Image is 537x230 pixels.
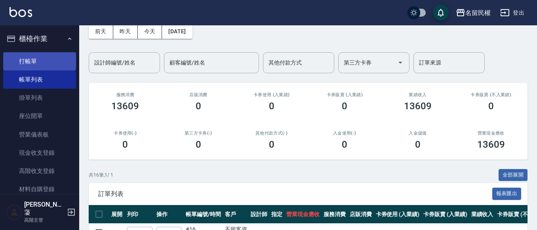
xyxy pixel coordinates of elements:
a: 材料自購登錄 [3,180,76,198]
h3: 0 [269,101,274,112]
h2: 卡券使用 (入業績) [244,92,299,97]
th: 列印 [125,205,154,224]
h3: 0 [196,101,201,112]
button: 櫃檯作業 [3,29,76,49]
a: 帳單列表 [3,70,76,89]
button: 報表匯出 [492,188,522,200]
img: Logo [10,7,32,17]
h3: 0 [342,139,347,150]
p: 共 16 筆, 1 / 1 [89,171,113,179]
h2: 業績收入 [391,92,445,97]
th: 展開 [109,205,125,224]
h5: [PERSON_NAME]蓤 [24,201,65,217]
h3: 0 [122,139,128,150]
a: 打帳單 [3,52,76,70]
h3: 0 [342,101,347,112]
th: 操作 [154,205,184,224]
th: 服務消費 [322,205,348,224]
th: 指定 [269,205,284,224]
button: 前天 [89,24,113,39]
th: 客戶 [223,205,249,224]
div: 名留民權 [465,8,491,18]
a: 現金收支登錄 [3,144,76,162]
h3: 13609 [477,139,505,150]
th: 卡券使用 (入業績) [374,205,422,224]
h2: 入金使用(-) [318,131,372,136]
button: 名留民權 [453,5,494,21]
button: 今天 [138,24,162,39]
h2: 其他付款方式(-) [244,131,299,136]
img: Person [6,204,22,220]
h3: 服務消費 [98,92,152,97]
h2: 店販消費 [171,92,226,97]
h2: 卡券販賣 (不入業績) [464,92,518,97]
button: Open [394,56,407,69]
h3: 0 [196,139,201,150]
button: save [433,5,449,21]
span: 訂單列表 [98,190,492,198]
h3: 13609 [111,101,139,112]
th: 設計師 [249,205,269,224]
h2: 卡券販賣 (入業績) [318,92,372,97]
th: 業績收入 [469,205,495,224]
a: 報表匯出 [492,190,522,197]
h2: 第三方卡券(-) [171,131,226,136]
button: 昨天 [113,24,138,39]
p: 高階主管 [24,217,65,224]
th: 帳單編號/時間 [184,205,223,224]
button: [DATE] [162,24,192,39]
button: 全部展開 [499,169,528,181]
h3: 0 [488,101,494,112]
h3: 13609 [404,101,432,112]
a: 掛單列表 [3,89,76,107]
h2: 營業現金應收 [464,131,518,136]
h3: 0 [415,139,421,150]
a: 高階收支登錄 [3,162,76,180]
th: 卡券販賣 (入業績) [421,205,469,224]
h2: 入金儲值 [391,131,445,136]
button: 登出 [497,6,527,20]
a: 營業儀表板 [3,125,76,144]
a: 座位開單 [3,107,76,125]
h3: 0 [269,139,274,150]
h2: 卡券使用(-) [98,131,152,136]
th: 營業現金應收 [284,205,322,224]
th: 店販消費 [348,205,374,224]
